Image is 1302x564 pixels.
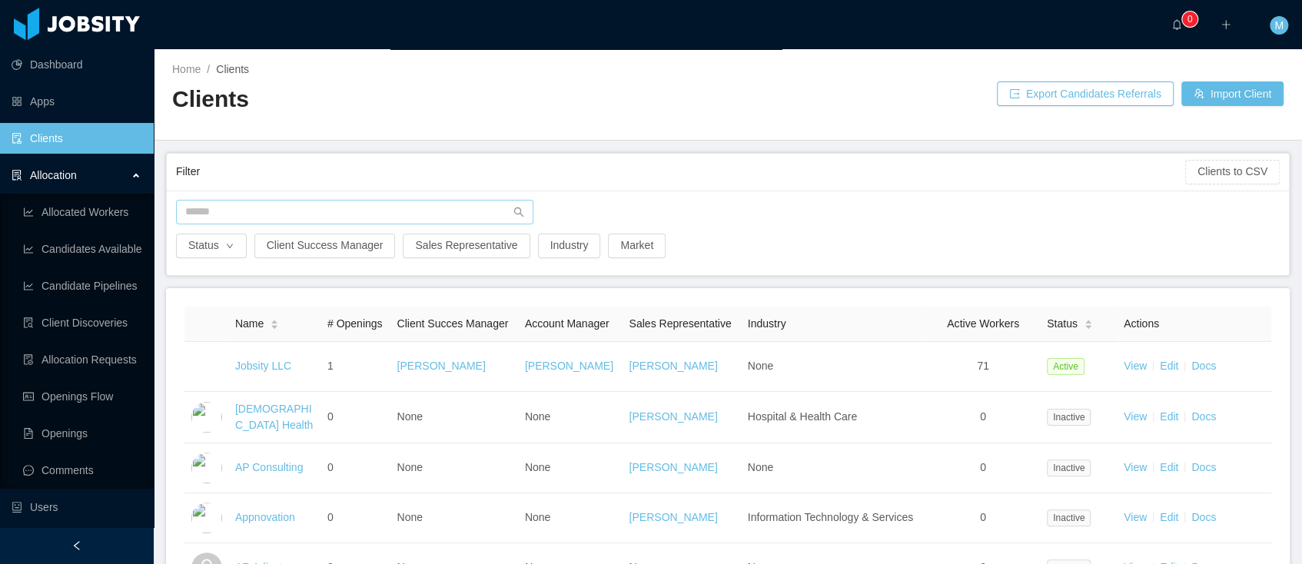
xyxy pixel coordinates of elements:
[925,342,1041,392] td: 71
[1124,360,1147,372] a: View
[23,234,141,264] a: icon: line-chartCandidates Available
[12,123,141,154] a: icon: auditClients
[1160,511,1178,523] a: Edit
[1124,511,1147,523] a: View
[1191,461,1216,473] a: Docs
[254,234,396,258] button: Client Success Manager
[629,317,731,330] span: Sales Representative
[1084,317,1093,328] div: Sort
[1171,19,1182,30] i: icon: bell
[629,461,717,473] a: [PERSON_NAME]
[748,410,857,423] span: Hospital & Health Care
[23,381,141,412] a: icon: idcardOpenings Flow
[525,360,613,372] a: [PERSON_NAME]
[397,410,423,423] span: None
[327,317,383,330] span: # Openings
[1160,461,1178,473] a: Edit
[1181,81,1284,106] button: icon: usergroup-addImport Client
[1191,511,1216,523] a: Docs
[12,492,141,523] a: icon: robotUsers
[925,392,1041,443] td: 0
[1047,509,1091,526] span: Inactive
[216,63,249,75] span: Clients
[748,360,773,372] span: None
[403,234,530,258] button: Sales Representative
[1191,410,1216,423] a: Docs
[525,511,550,523] span: None
[172,63,201,75] a: Home
[12,49,141,80] a: icon: pie-chartDashboard
[1084,317,1092,322] i: icon: caret-up
[1182,12,1197,27] sup: 0
[270,317,279,328] div: Sort
[23,307,141,338] a: icon: file-searchClient Discoveries
[1185,160,1280,184] button: Clients to CSV
[176,158,1185,186] div: Filter
[321,493,391,543] td: 0
[538,234,601,258] button: Industry
[1047,409,1091,426] span: Inactive
[1160,410,1178,423] a: Edit
[525,317,609,330] span: Account Manager
[1047,358,1084,375] span: Active
[271,317,279,322] i: icon: caret-up
[397,317,509,330] span: Client Succes Manager
[1274,16,1284,35] span: M
[235,461,303,473] a: AP Consulting
[1047,459,1091,476] span: Inactive
[925,443,1041,493] td: 0
[1160,360,1178,372] a: Edit
[748,461,773,473] span: None
[513,207,524,217] i: icon: search
[321,392,391,443] td: 0
[12,86,141,117] a: icon: appstoreApps
[23,418,141,449] a: icon: file-textOpenings
[397,511,423,523] span: None
[321,443,391,493] td: 0
[1191,360,1216,372] a: Docs
[748,317,786,330] span: Industry
[235,403,313,431] a: [DEMOGRAPHIC_DATA] Health
[23,270,141,301] a: icon: line-chartCandidate Pipelines
[1221,19,1231,30] i: icon: plus
[235,360,291,372] a: Jobsity LLC
[629,410,717,423] a: [PERSON_NAME]
[207,63,210,75] span: /
[191,402,222,433] img: 6a8e90c0-fa44-11e7-aaa7-9da49113f530_5a5d50e77f870-400w.png
[1124,317,1159,330] span: Actions
[23,344,141,375] a: icon: file-doneAllocation Requests
[947,317,1019,330] span: Active Workers
[397,461,423,473] span: None
[1084,323,1092,328] i: icon: caret-down
[1047,316,1078,332] span: Status
[191,351,222,382] img: dc41d540-fa30-11e7-b498-73b80f01daf1_657caab8ac997-400w.png
[176,234,247,258] button: Statusicon: down
[23,455,141,486] a: icon: messageComments
[172,84,728,115] h2: Clients
[397,360,486,372] a: [PERSON_NAME]
[235,316,264,332] span: Name
[12,170,22,181] i: icon: solution
[23,197,141,227] a: icon: line-chartAllocated Workers
[1124,410,1147,423] a: View
[608,234,666,258] button: Market
[1124,461,1147,473] a: View
[925,493,1041,543] td: 0
[748,511,913,523] span: Information Technology & Services
[997,81,1174,106] button: icon: exportExport Candidates Referrals
[525,461,550,473] span: None
[629,511,717,523] a: [PERSON_NAME]
[629,360,717,372] a: [PERSON_NAME]
[191,503,222,533] img: 6a96eda0-fa44-11e7-9f69-c143066b1c39_5a5d5161a4f93-400w.png
[271,323,279,328] i: icon: caret-down
[327,360,334,372] span: 1
[191,453,222,483] img: 6a95fc60-fa44-11e7-a61b-55864beb7c96_5a5d513336692-400w.png
[235,511,295,523] a: Appnovation
[30,169,77,181] span: Allocation
[525,410,550,423] span: None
